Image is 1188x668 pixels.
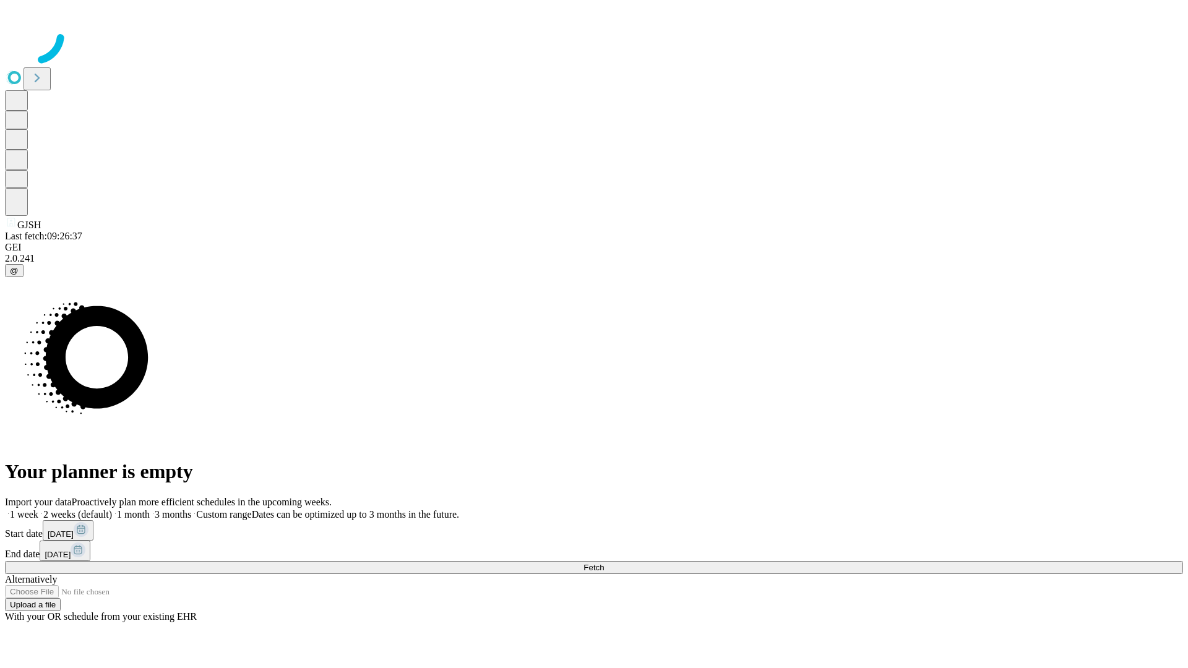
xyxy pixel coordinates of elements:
[5,598,61,611] button: Upload a file
[5,242,1183,253] div: GEI
[40,541,90,561] button: [DATE]
[72,497,332,507] span: Proactively plan more efficient schedules in the upcoming weeks.
[17,220,41,230] span: GJSH
[5,231,82,241] span: Last fetch: 09:26:37
[43,509,112,520] span: 2 weeks (default)
[5,264,24,277] button: @
[5,561,1183,574] button: Fetch
[43,520,93,541] button: [DATE]
[196,509,251,520] span: Custom range
[252,509,459,520] span: Dates can be optimized up to 3 months in the future.
[5,520,1183,541] div: Start date
[5,460,1183,483] h1: Your planner is empty
[5,574,57,584] span: Alternatively
[10,509,38,520] span: 1 week
[45,550,71,559] span: [DATE]
[5,497,72,507] span: Import your data
[5,611,197,622] span: With your OR schedule from your existing EHR
[5,541,1183,561] div: End date
[48,529,74,539] span: [DATE]
[155,509,191,520] span: 3 months
[5,253,1183,264] div: 2.0.241
[583,563,604,572] span: Fetch
[10,266,19,275] span: @
[117,509,150,520] span: 1 month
